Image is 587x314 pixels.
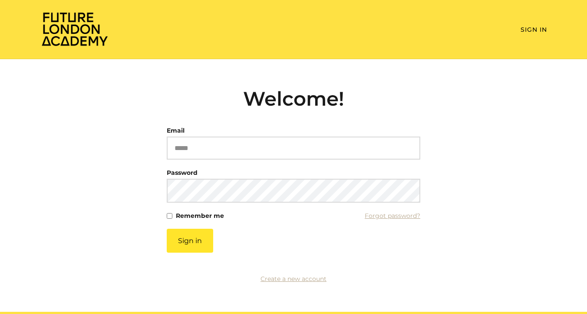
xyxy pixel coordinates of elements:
[365,210,420,222] a: Forgot password?
[167,124,185,137] label: Email
[261,275,326,283] a: Create a new account
[167,87,420,110] h2: Welcome!
[176,210,224,222] label: Remember me
[167,167,198,179] label: Password
[40,11,109,47] img: Home Page
[167,229,213,253] button: Sign in
[521,26,547,33] a: Sign In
